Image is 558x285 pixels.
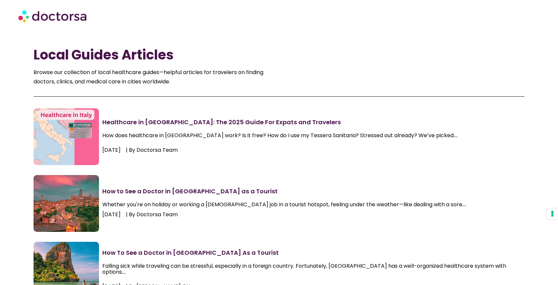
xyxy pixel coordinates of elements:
[102,210,121,219] span: [DATE]
[102,263,521,275] p: Falling sick while traveling can be stressful, especially in a foreign country. Fortunately, [GEO...
[102,202,521,208] div: Whether you're on holiday or working a [DEMOGRAPHIC_DATA] job in a tourist hotspot, feeling under...
[34,68,264,86] p: Browse our collection of local healthcare guides—helpful articles for travelers on finding doctor...
[34,175,99,232] img: how to see a doctor in italy as a tourist
[102,248,279,257] a: How To See a Doctor in [GEOGRAPHIC_DATA] As a Tourist
[547,208,558,220] button: Your consent preferences for tracking technologies
[126,210,178,219] span: | By Doctorsa Team
[102,118,341,126] a: Healthcare in [GEOGRAPHIC_DATA]: The 2025 Guide For Expats and Travelers
[102,133,521,139] p: How does healthcare in [GEOGRAPHIC_DATA] work? Is it free? How do I use my Tessera Sanitaria? Str...
[34,48,524,61] h1: Local Guides Articles
[102,187,278,195] a: How to See a Doctor in [GEOGRAPHIC_DATA] as a Tourist
[126,145,178,155] span: | By Doctorsa Team
[34,108,99,165] img: healthcare system in italy
[102,145,121,155] span: [DATE]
